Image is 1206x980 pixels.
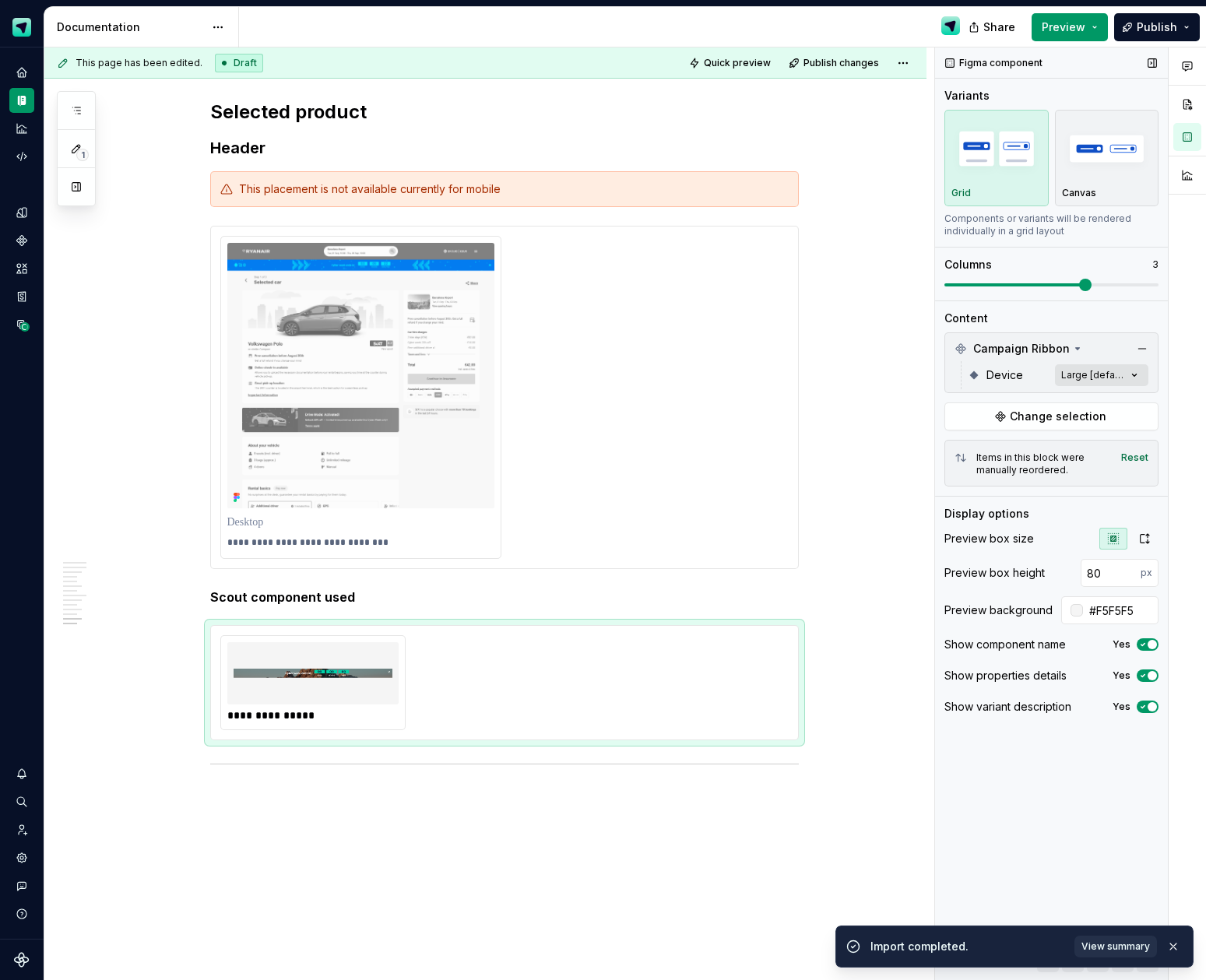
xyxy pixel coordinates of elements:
div: Show properties details [944,668,1067,683]
img: placeholder [1062,120,1152,177]
button: Quick preview [684,52,778,74]
span: Preview [1042,19,1085,35]
img: Design Ops [941,16,960,35]
a: Data sources [9,312,34,337]
span: Campaign Ribbon [973,341,1070,357]
a: Assets [9,256,34,281]
button: View summary [1074,936,1157,957]
span: Draft [234,57,257,69]
button: Notifications [9,761,34,786]
a: Code automation [9,144,34,169]
label: Yes [1113,701,1130,713]
button: placeholderCanvas [1055,110,1159,206]
button: Publish changes [784,52,886,74]
p: 3 [1152,258,1159,271]
input: Auto [1083,596,1159,624]
span: View summary [1081,940,1150,953]
span: Publish [1137,19,1177,35]
div: This placement is not available currently for mobile [239,181,789,197]
h2: Selected product [210,100,799,125]
button: Preview [1032,13,1108,41]
img: placeholder [951,120,1042,177]
a: Design tokens [9,200,34,225]
label: Yes [1113,669,1130,682]
div: Items in this block were manually reordered. [976,451,1112,476]
button: Search ⌘K [9,789,34,814]
div: Components or variants will be rendered individually in a grid layout [944,213,1159,237]
span: Share [983,19,1015,35]
p: Grid [951,187,971,199]
a: Analytics [9,116,34,141]
span: Change selection [1010,409,1106,424]
button: Large [default] [1055,364,1148,386]
label: Yes [1113,638,1130,651]
div: Content [944,311,988,326]
div: Documentation [57,19,204,35]
input: 116 [1081,559,1141,587]
button: Contact support [9,873,34,898]
div: Preview background [944,602,1053,618]
div: Preview box size [944,531,1034,546]
div: Variants [944,88,990,104]
button: Share [961,13,1025,41]
div: Large [default] [1061,369,1127,381]
a: Storybook stories [9,284,34,309]
h3: Header [210,137,799,159]
a: Components [9,228,34,253]
strong: Scout component used [210,589,355,605]
svg: Supernova Logo [14,952,30,968]
img: e611c74b-76fc-4ef0-bafa-dc494cd4cb8a.png [12,18,31,37]
button: placeholderGrid [944,110,1049,206]
button: Publish [1114,13,1200,41]
div: Show component name [944,637,1066,652]
p: Canvas [1062,187,1096,199]
span: Quick preview [704,57,771,69]
span: Publish changes [803,57,879,69]
div: Import completed. [870,939,1065,954]
button: Reset [1121,451,1148,464]
button: Change selection [944,402,1159,430]
div: Show variant description [944,699,1071,715]
span: 1 [76,149,89,161]
span: Device [986,367,1023,383]
div: Campaign Ribbon [948,336,1155,361]
p: px [1141,567,1152,579]
a: Documentation [9,88,34,113]
a: Settings [9,845,34,870]
a: Invite team [9,817,34,842]
a: Home [9,60,34,85]
div: Display options [944,506,1029,522]
div: Columns [944,257,992,272]
span: This page has been edited. [76,57,202,69]
div: Preview box height [944,565,1045,581]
